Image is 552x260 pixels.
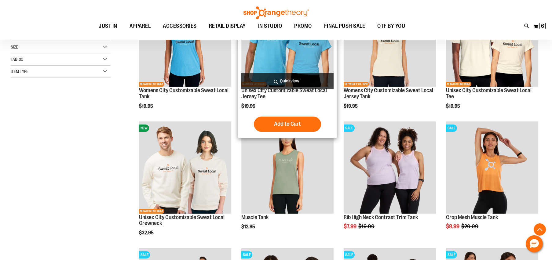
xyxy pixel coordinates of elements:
[526,235,543,252] button: Hello, have a question? Let’s chat.
[203,19,252,33] a: RETAIL DISPLAY
[241,87,327,99] a: Unisex City Customizable Sweat Local Jersey Tee
[344,87,433,99] a: Womens City Customizable Sweat Local Jersey Tank
[139,125,149,132] span: NEW
[241,73,334,89] a: Quickview
[446,82,471,87] span: NETWORK EXCLUSIVE
[241,214,269,220] a: Muscle Tank
[258,19,282,33] span: IN STUDIO
[241,121,334,215] a: Muscle TankNEW
[446,214,498,220] a: Crop Mesh Muscle Tank
[377,19,405,33] span: OTF BY YOU
[11,69,28,74] span: Item Type
[139,121,231,215] a: Image of Unisex City Customizable NuBlend CrewneckNEWNETWORK EXCLUSIVE
[139,251,150,258] span: SALE
[136,118,234,251] div: product
[139,121,231,214] img: Image of Unisex City Customizable NuBlend Crewneck
[344,214,418,220] a: Rib High Neck Contrast Trim Tank
[446,87,532,99] a: Unisex City Customizable Sweat Local Tee
[461,223,479,229] span: $20.00
[446,251,457,258] span: SALE
[324,19,365,33] span: FINAL PUSH SALE
[344,125,355,132] span: SALE
[157,19,203,33] a: ACCESSORIES
[371,19,411,33] a: OTF BY YOU
[209,19,246,33] span: RETAIL DISPLAY
[446,223,460,229] span: $8.99
[238,118,337,245] div: product
[443,118,541,245] div: product
[252,19,288,33] a: IN STUDIO
[243,6,310,19] img: Shop Orangetheory
[99,19,117,33] span: JUST IN
[11,45,18,49] span: Size
[130,19,151,33] span: APPAREL
[139,103,154,109] span: $19.95
[344,121,436,214] img: Rib Tank w/ Contrast Binding primary image
[294,19,312,33] span: PROMO
[446,121,538,214] img: Crop Mesh Muscle Tank primary image
[534,223,546,236] button: Back To Top
[344,223,357,229] span: $7.99
[163,19,197,33] span: ACCESSORIES
[241,121,334,214] img: Muscle Tank
[358,223,375,229] span: $19.00
[344,121,436,215] a: Rib Tank w/ Contrast Binding primary imageSALE
[139,87,228,99] a: Womens City Customizable Sweat Local Tank
[139,214,225,226] a: Unisex City Customizable Sweat Local Crewneck
[344,103,359,109] span: $19.95
[446,125,457,132] span: SALE
[241,224,256,229] span: $12.95
[341,118,439,245] div: product
[274,121,301,127] span: Add to Cart
[139,82,164,87] span: NETWORK EXCLUSIVE
[541,23,544,29] span: 6
[93,19,123,33] a: JUST IN
[139,209,164,214] span: NETWORK EXCLUSIVE
[123,19,157,33] a: APPAREL
[318,19,371,33] a: FINAL PUSH SALE
[241,103,256,109] span: $19.95
[288,19,318,33] a: PROMO
[344,82,369,87] span: NETWORK EXCLUSIVE
[254,117,321,132] button: Add to Cart
[11,57,23,62] span: Fabric
[446,121,538,215] a: Crop Mesh Muscle Tank primary imageSALE
[446,103,461,109] span: $19.95
[139,230,155,236] span: $32.95
[344,251,355,258] span: SALE
[241,251,252,258] span: SALE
